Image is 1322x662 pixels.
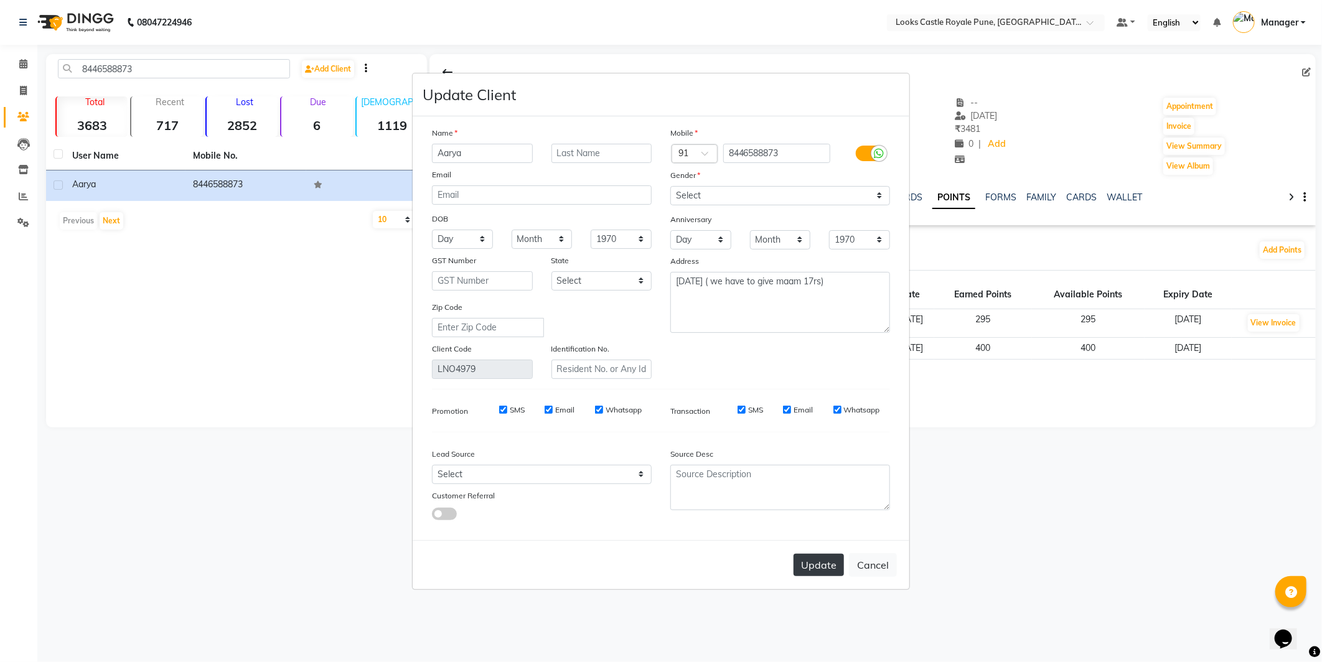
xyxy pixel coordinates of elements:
[723,144,831,163] input: Mobile
[844,404,880,416] label: Whatsapp
[432,213,448,225] label: DOB
[555,404,574,416] label: Email
[432,185,652,205] input: Email
[670,256,699,267] label: Address
[432,449,475,460] label: Lead Source
[551,343,610,355] label: Identification No.
[432,128,457,139] label: Name
[423,83,516,106] h4: Update Client
[670,128,698,139] label: Mobile
[849,553,897,577] button: Cancel
[670,170,700,181] label: Gender
[551,360,652,379] input: Resident No. or Any Id
[432,255,476,266] label: GST Number
[606,404,642,416] label: Whatsapp
[432,490,495,501] label: Customer Referral
[551,144,652,163] input: Last Name
[432,169,451,180] label: Email
[794,404,813,416] label: Email
[748,404,763,416] label: SMS
[510,404,525,416] label: SMS
[670,406,710,417] label: Transaction
[551,255,570,266] label: State
[794,554,844,576] button: Update
[432,360,533,379] input: Client Code
[1270,612,1310,650] iframe: chat widget
[432,406,468,417] label: Promotion
[670,449,713,460] label: Source Desc
[432,271,533,291] input: GST Number
[432,343,472,355] label: Client Code
[670,214,711,225] label: Anniversary
[432,144,533,163] input: First Name
[432,302,462,313] label: Zip Code
[432,318,544,337] input: Enter Zip Code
